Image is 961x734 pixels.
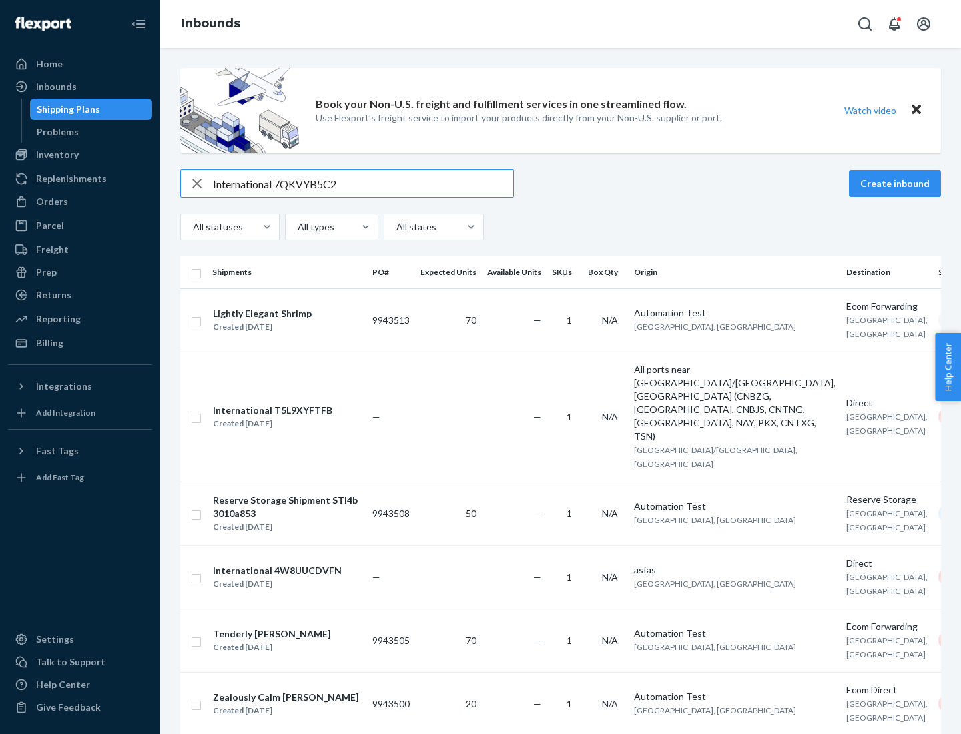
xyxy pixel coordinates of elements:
span: — [533,314,541,326]
div: Returns [36,288,71,302]
div: Reserve Storage Shipment STI4b3010a853 [213,494,361,520]
div: Parcel [36,219,64,232]
span: 1 [567,571,572,583]
div: Direct [846,557,928,570]
span: [GEOGRAPHIC_DATA], [GEOGRAPHIC_DATA] [846,412,928,436]
div: Created [DATE] [213,641,331,654]
a: Inbounds [8,76,152,97]
span: 50 [466,508,476,519]
th: Shipments [207,256,367,288]
a: Problems [30,121,153,143]
td: 9943505 [367,609,415,672]
div: Ecom Forwarding [846,620,928,633]
div: Billing [36,336,63,350]
span: — [372,571,380,583]
a: Talk to Support [8,651,152,673]
div: Reserve Storage [846,493,928,506]
button: Give Feedback [8,697,152,718]
td: 9943508 [367,482,415,545]
a: Orders [8,191,152,212]
a: Shipping Plans [30,99,153,120]
button: Create inbound [849,170,941,197]
a: Billing [8,332,152,354]
span: [GEOGRAPHIC_DATA], [GEOGRAPHIC_DATA] [846,315,928,339]
div: Freight [36,243,69,256]
a: Home [8,53,152,75]
div: Created [DATE] [213,520,361,534]
span: [GEOGRAPHIC_DATA], [GEOGRAPHIC_DATA] [846,508,928,532]
img: Flexport logo [15,17,71,31]
span: [GEOGRAPHIC_DATA], [GEOGRAPHIC_DATA] [634,579,796,589]
div: Ecom Forwarding [846,300,928,313]
div: Prep [36,266,57,279]
input: Search inbounds by name, destination, msku... [213,170,513,197]
a: Freight [8,239,152,260]
th: Expected Units [415,256,482,288]
a: Inbounds [182,16,240,31]
button: Integrations [8,376,152,397]
div: Automation Test [634,500,836,513]
button: Open account menu [910,11,937,37]
p: Use Flexport’s freight service to import your products directly from your Non-U.S. supplier or port. [316,111,722,125]
span: [GEOGRAPHIC_DATA], [GEOGRAPHIC_DATA] [634,642,796,652]
div: Created [DATE] [213,320,312,334]
a: Parcel [8,215,152,236]
span: [GEOGRAPHIC_DATA], [GEOGRAPHIC_DATA] [846,699,928,723]
span: — [533,411,541,422]
div: Problems [37,125,79,139]
div: Fast Tags [36,444,79,458]
th: PO# [367,256,415,288]
input: All types [296,220,298,234]
a: Add Integration [8,402,152,424]
a: Reporting [8,308,152,330]
button: Fast Tags [8,440,152,462]
span: N/A [602,698,618,709]
div: Integrations [36,380,92,393]
div: asfas [634,563,836,577]
div: Home [36,57,63,71]
div: Ecom Direct [846,683,928,697]
a: Help Center [8,674,152,695]
span: — [533,635,541,646]
div: Replenishments [36,172,107,186]
div: Automation Test [634,690,836,703]
span: [GEOGRAPHIC_DATA], [GEOGRAPHIC_DATA] [634,515,796,525]
div: Direct [846,396,928,410]
span: N/A [602,571,618,583]
a: Prep [8,262,152,283]
p: Book your Non-U.S. freight and fulfillment services in one streamlined flow. [316,97,687,112]
td: 9943513 [367,288,415,352]
span: 70 [466,635,476,646]
a: Replenishments [8,168,152,190]
button: Help Center [935,333,961,401]
span: [GEOGRAPHIC_DATA]/[GEOGRAPHIC_DATA], [GEOGRAPHIC_DATA] [634,445,797,469]
button: Open Search Box [852,11,878,37]
div: Give Feedback [36,701,101,714]
div: Inbounds [36,80,77,93]
div: Tenderly [PERSON_NAME] [213,627,331,641]
th: SKUs [547,256,583,288]
span: 1 [567,411,572,422]
span: N/A [602,314,618,326]
span: 1 [567,508,572,519]
div: Lightly Elegant Shrimp [213,307,312,320]
span: 20 [466,698,476,709]
div: Inventory [36,148,79,161]
button: Open notifications [881,11,908,37]
th: Available Units [482,256,547,288]
span: — [372,411,380,422]
a: Settings [8,629,152,650]
span: N/A [602,411,618,422]
div: All ports near [GEOGRAPHIC_DATA]/[GEOGRAPHIC_DATA], [GEOGRAPHIC_DATA] (CNBZG, [GEOGRAPHIC_DATA], ... [634,363,836,443]
th: Origin [629,256,841,288]
div: Add Fast Tag [36,472,84,483]
span: N/A [602,508,618,519]
span: — [533,698,541,709]
span: 1 [567,635,572,646]
div: Reporting [36,312,81,326]
button: Watch video [836,101,905,120]
div: International 4W8UUCDVFN [213,564,342,577]
div: Orders [36,195,68,208]
ol: breadcrumbs [171,5,251,43]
